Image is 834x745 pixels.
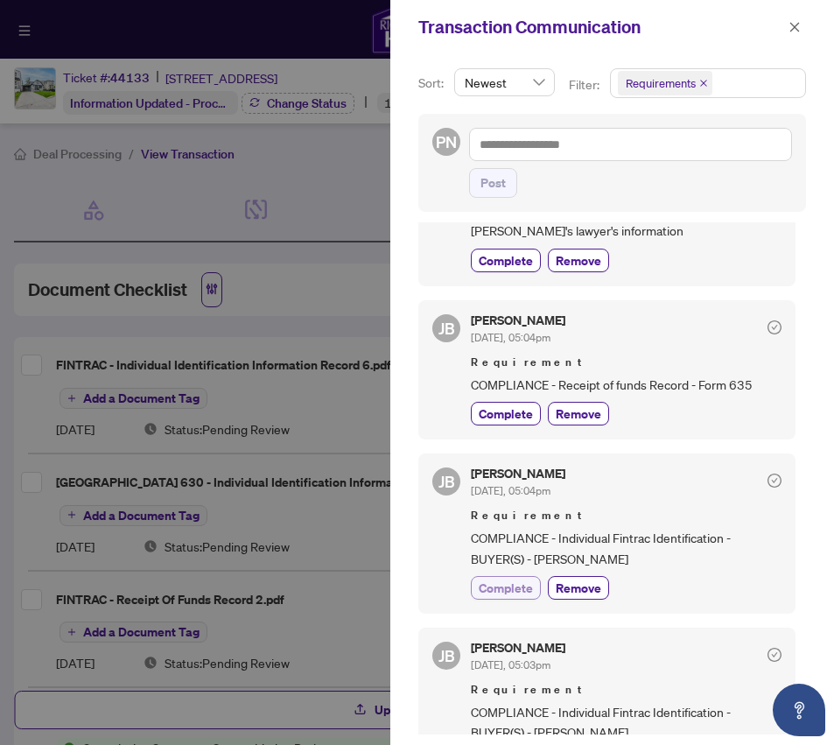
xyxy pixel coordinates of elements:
div: Transaction Communication [418,14,783,40]
span: Remove [556,251,601,270]
span: [PERSON_NAME]'s lawyer's information [471,221,781,241]
span: check-circle [767,474,781,488]
span: Newest [465,69,544,95]
button: Remove [548,576,609,600]
span: Remove [556,404,601,423]
span: check-circle [767,320,781,334]
button: Complete [471,402,541,425]
span: JB [438,643,455,668]
span: [DATE], 05:03pm [471,658,550,671]
span: JB [438,316,455,341]
button: Complete [471,576,541,600]
span: COMPLIANCE - Individual Fintrac Identification - BUYER(S) - [PERSON_NAME] [471,528,781,569]
button: Post [469,168,517,198]
h5: [PERSON_NAME] [471,642,565,654]
span: Remove [556,579,601,597]
span: Requirement [471,507,781,524]
span: Complete [479,579,533,597]
h5: [PERSON_NAME] [471,314,565,327]
button: Complete [471,249,541,272]
button: Remove [548,249,609,272]
span: [DATE], 05:04pm [471,484,550,497]
span: Complete [479,404,533,423]
span: COMPLIANCE - Receipt of funds Record - Form 635 [471,375,781,395]
span: close [699,79,708,88]
span: COMPLIANCE - Individual Fintrac Identification - BUYER(S) - [PERSON_NAME] [471,702,781,743]
span: [DATE], 05:04pm [471,331,550,344]
span: PN [436,130,457,154]
button: Remove [548,402,609,425]
p: Sort: [418,74,447,93]
p: Filter: [569,75,602,95]
span: Requirements [618,71,712,95]
span: Requirement [471,681,781,699]
span: close [788,21,801,33]
h5: [PERSON_NAME] [471,467,565,480]
span: check-circle [767,648,781,662]
span: JB [438,469,455,494]
span: Requirement [471,354,781,371]
button: Open asap [773,684,825,736]
span: Requirements [626,74,696,92]
span: Complete [479,251,533,270]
